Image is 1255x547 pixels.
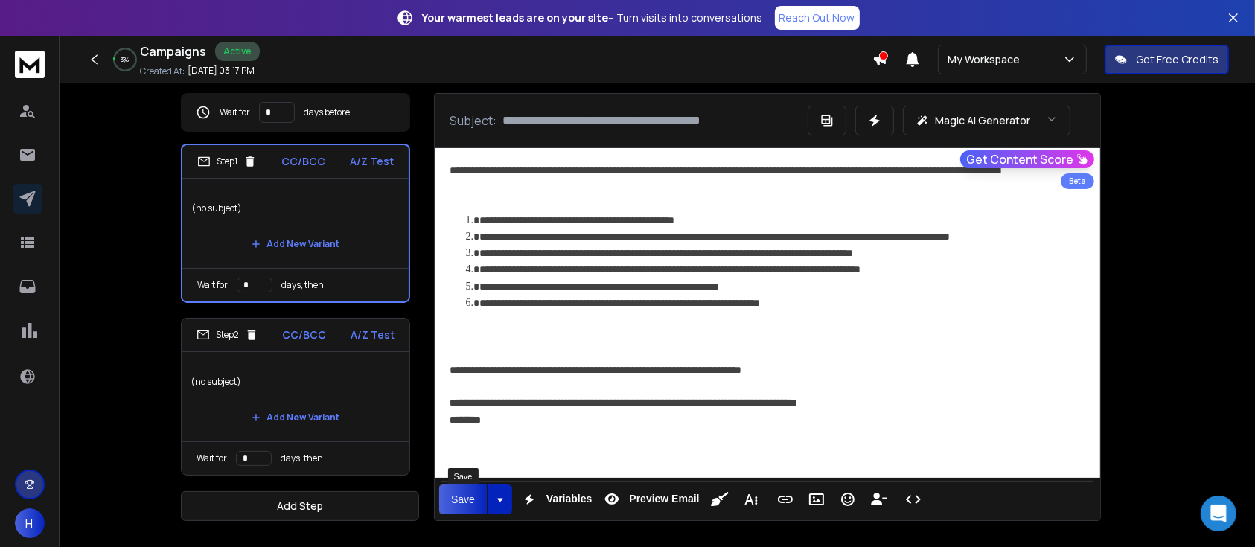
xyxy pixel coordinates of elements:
[15,508,45,538] button: H
[1061,173,1094,189] div: Beta
[188,65,255,77] p: [DATE] 03:17 PM
[935,113,1030,128] p: Magic AI Generator
[350,154,394,169] p: A/Z Test
[281,154,325,169] p: CC/BCC
[737,484,765,514] button: More Text
[1136,52,1219,67] p: Get Free Credits
[215,42,260,61] div: Active
[197,328,258,342] div: Step 2
[960,150,1094,168] button: Get Content Score
[771,484,799,514] button: Insert Link (Ctrl+K)
[281,279,324,291] p: days, then
[448,468,479,484] div: Save
[439,484,487,514] button: Save
[281,452,323,464] p: days, then
[15,51,45,78] img: logo
[240,229,351,259] button: Add New Variant
[220,106,250,118] p: Wait for
[543,493,595,505] span: Variables
[598,484,702,514] button: Preview Email
[423,10,609,25] strong: Your warmest leads are on your site
[191,188,400,229] p: (no subject)
[240,403,351,432] button: Add New Variant
[903,106,1070,135] button: Magic AI Generator
[948,52,1026,67] p: My Workspace
[834,484,862,514] button: Emoticons
[181,318,410,476] li: Step2CC/BCCA/Z Test(no subject)Add New VariantWait fordays, then
[304,106,350,118] p: days before
[865,484,893,514] button: Insert Unsubscribe Link
[626,493,702,505] span: Preview Email
[140,42,206,60] h1: Campaigns
[197,452,227,464] p: Wait for
[775,6,860,30] a: Reach Out Now
[283,327,327,342] p: CC/BCC
[121,55,130,64] p: 3 %
[802,484,831,514] button: Insert Image (Ctrl+P)
[423,10,763,25] p: – Turn visits into conversations
[197,155,257,168] div: Step 1
[779,10,855,25] p: Reach Out Now
[706,484,734,514] button: Clean HTML
[450,112,496,129] p: Subject:
[181,144,410,303] li: Step1CC/BCCA/Z Test(no subject)Add New VariantWait fordays, then
[1201,496,1236,531] div: Open Intercom Messenger
[197,279,228,291] p: Wait for
[181,491,419,521] button: Add Step
[351,327,395,342] p: A/Z Test
[140,65,185,77] p: Created At:
[899,484,927,514] button: Code View
[515,484,595,514] button: Variables
[1105,45,1229,74] button: Get Free Credits
[191,361,400,403] p: (no subject)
